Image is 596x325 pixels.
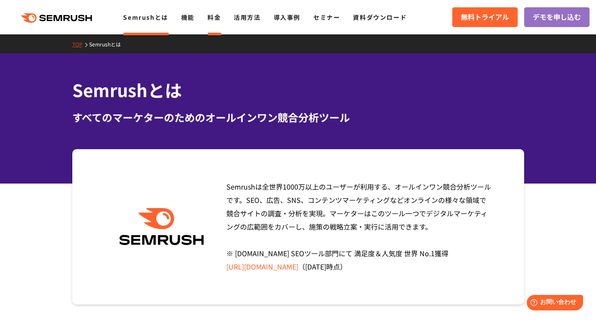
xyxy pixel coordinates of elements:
[89,40,127,48] a: Semrushとは
[226,181,491,272] span: Semrushは全世界1000万以上のユーザーが利用する、オールインワン競合分析ツールです。SEO、広告、SNS、コンテンツマーケティングなどオンラインの様々な領域で競合サイトの調査・分析を実現...
[72,110,524,125] div: すべてのマーケターのためのオールインワン競合分析ツール
[274,13,300,21] a: 導入事例
[181,13,195,21] a: 機能
[72,77,524,103] h1: Semrushとは
[452,7,518,27] a: 無料トライアル
[72,40,89,48] a: TOP
[234,13,260,21] a: 活用方法
[123,13,168,21] a: Semrushとは
[524,7,590,27] a: デモを申し込む
[115,208,208,245] img: Semrush
[519,291,587,316] iframe: Help widget launcher
[461,12,509,23] span: 無料トライアル
[533,12,581,23] span: デモを申し込む
[226,261,298,272] a: [URL][DOMAIN_NAME]
[313,13,340,21] a: セミナー
[353,13,407,21] a: 資料ダウンロード
[207,13,221,21] a: 料金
